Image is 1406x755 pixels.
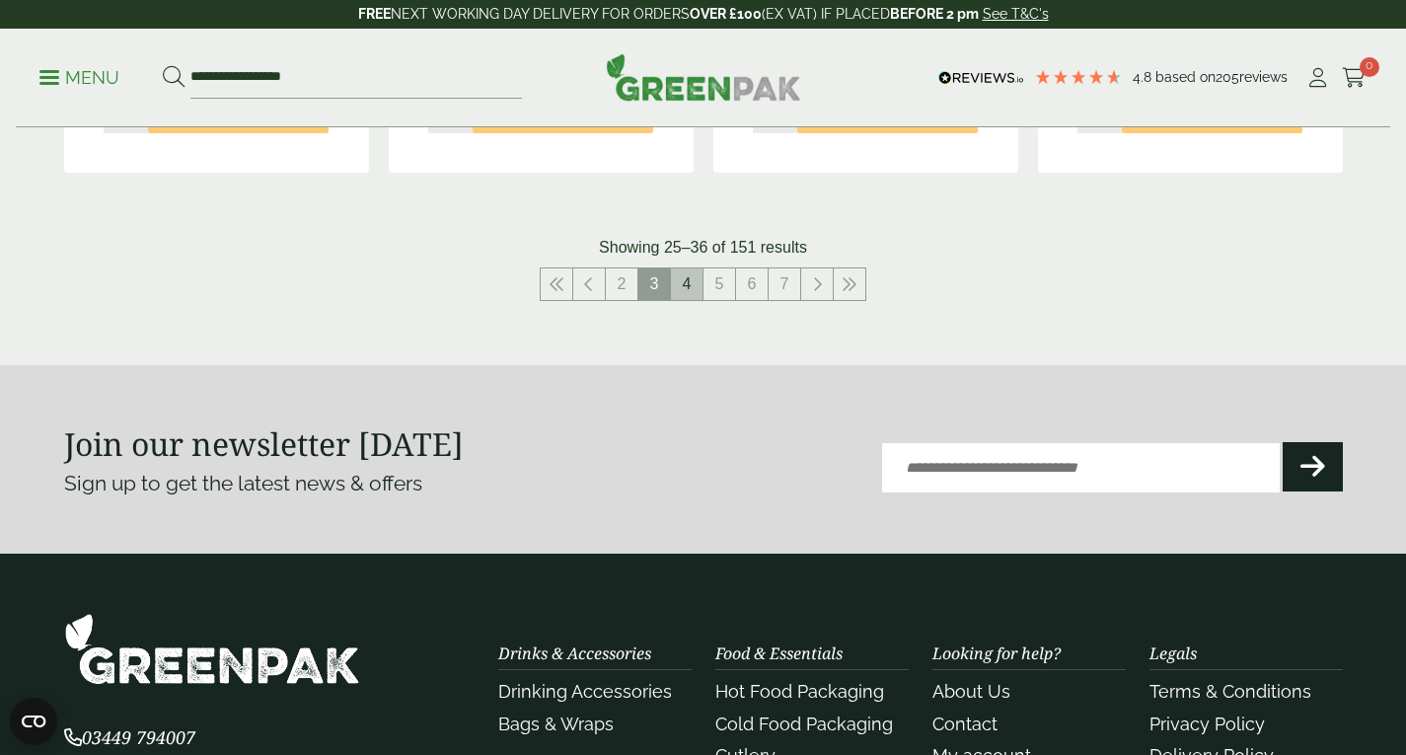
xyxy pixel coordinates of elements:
button: Open CMP widget [10,698,57,745]
img: REVIEWS.io [938,71,1024,85]
p: Showing 25–36 of 151 results [599,236,807,260]
strong: Join our newsletter [DATE] [64,422,464,465]
img: GreenPak Supplies [606,53,801,101]
a: About Us [932,681,1010,702]
a: Cold Food Packaging [715,714,893,734]
span: reviews [1239,69,1288,85]
a: 0 [1342,63,1367,93]
span: 0 [1360,57,1379,77]
a: Menu [39,66,119,86]
i: My Account [1305,68,1330,88]
div: 4.79 Stars [1034,68,1123,86]
strong: OVER £100 [690,6,762,22]
a: 03449 794007 [64,729,195,748]
span: 3 [638,268,670,300]
strong: BEFORE 2 pm [890,6,979,22]
a: 7 [769,268,800,300]
span: 205 [1216,69,1239,85]
img: GreenPak Supplies [64,613,360,685]
span: Based on [1155,69,1216,85]
span: 4.8 [1133,69,1155,85]
a: Bags & Wraps [498,714,614,734]
a: See T&C's [983,6,1049,22]
a: Privacy Policy [1149,714,1265,734]
p: Sign up to get the latest news & offers [64,468,639,499]
a: Contact [932,714,998,734]
a: 6 [736,268,768,300]
p: Menu [39,66,119,90]
i: Cart [1342,68,1367,88]
span: 03449 794007 [64,725,195,749]
a: Drinking Accessories [498,681,672,702]
a: 2 [606,268,637,300]
a: Terms & Conditions [1149,681,1311,702]
strong: FREE [358,6,391,22]
a: 5 [703,268,735,300]
a: 4 [671,268,703,300]
a: Hot Food Packaging [715,681,884,702]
